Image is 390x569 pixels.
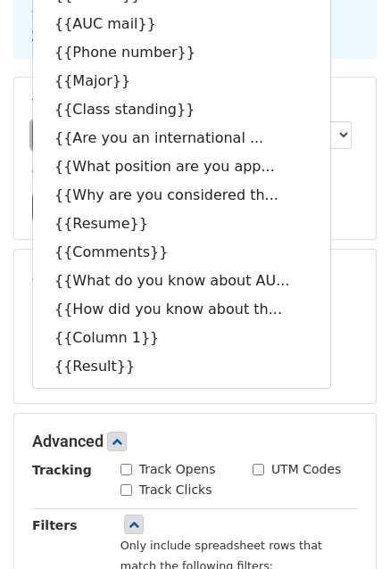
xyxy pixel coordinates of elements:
a: {{Class standing}} [33,95,330,124]
a: {{What position are you app... [33,153,330,181]
a: {{Resume}} [33,210,330,238]
strong: Tracking [32,463,92,477]
a: {{How did you know about th... [33,295,330,324]
a: {{AUC mail}} [33,10,330,38]
a: {{Major}} [33,67,330,95]
div: 1. Write your email in Gmail 2. Click [18,7,372,48]
label: Track Clicks [139,481,212,499]
label: UTM Codes [271,460,341,479]
a: {{Phone number}} [33,38,330,67]
a: {{Comments}} [33,238,330,267]
label: Track Opens [139,460,216,479]
strong: Filters [32,518,78,532]
iframe: Chat Widget [301,483,390,569]
a: {{Result}} [33,352,330,381]
a: {{Are you an international ... [33,124,330,153]
a: {{Why are you considered th... [33,181,330,210]
a: {{Column 1}} [33,324,330,352]
a: {{What do you know about AU... [33,267,330,295]
h5: Advanced [32,432,358,451]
